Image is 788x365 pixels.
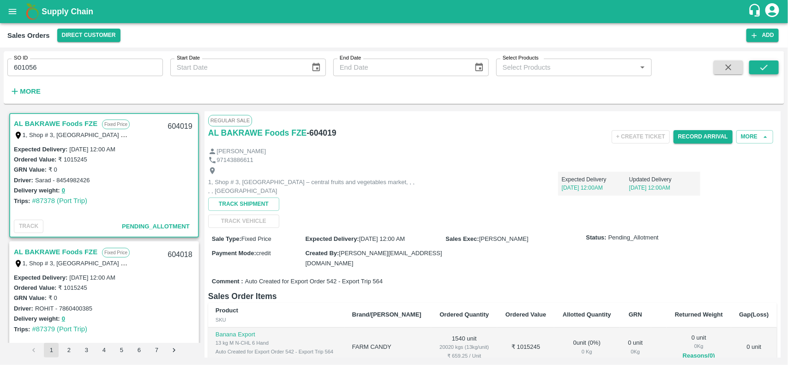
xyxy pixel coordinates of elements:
[245,277,383,286] span: Auto Created for Export Order 542 - Export Trip 564
[177,54,200,62] label: Start Date
[675,311,723,318] b: Returned Weight
[32,325,87,333] a: #87379 (Port Trip)
[14,197,30,204] label: Trips:
[505,311,546,318] b: Ordered Value
[674,334,724,361] div: 0 unit
[305,250,339,257] label: Created By :
[629,175,697,184] p: Updated Delivery
[61,343,76,358] button: Go to page 2
[359,235,405,242] span: [DATE] 12:00 AM
[14,294,47,301] label: GRN Value:
[305,250,442,267] span: [PERSON_NAME][EMAIL_ADDRESS][DOMAIN_NAME]
[2,1,23,22] button: open drawer
[563,311,611,318] b: Allotted Quantity
[102,248,130,257] p: Fixed Price
[14,156,56,163] label: Ordered Value:
[562,184,629,192] p: [DATE] 12:00AM
[479,235,529,242] span: [PERSON_NAME]
[627,339,644,356] div: 0 unit
[62,185,65,196] button: 0
[212,235,241,242] label: Sale Type :
[674,130,733,144] button: Record Arrival
[340,54,361,62] label: End Date
[208,126,307,139] a: AL BAKRAWE Foods FZE
[764,2,781,21] div: account of current user
[42,7,93,16] b: Supply Chain
[57,29,120,42] button: Select DC
[208,290,777,303] h6: Sales Order Items
[167,343,181,358] button: Go to next page
[44,343,59,358] button: page 1
[216,307,238,314] b: Product
[629,184,697,192] p: [DATE] 12:00AM
[748,3,764,20] div: customer-support
[439,343,490,351] div: 20020 kgs (13kg/unit)
[629,311,642,318] b: GRN
[217,147,266,156] p: [PERSON_NAME]
[14,166,47,173] label: GRN Value:
[14,284,56,291] label: Ordered Value:
[305,235,359,242] label: Expected Delivery :
[14,326,30,333] label: Trips:
[149,343,164,358] button: Go to page 7
[48,166,57,173] label: ₹ 0
[69,274,115,281] label: [DATE] 12:00 AM
[20,88,41,95] strong: More
[7,59,163,76] input: Enter SO ID
[674,351,724,361] button: Reasons(0)
[14,177,33,184] label: Driver:
[23,131,300,138] label: 1, Shop # 3, [GEOGRAPHIC_DATA] – central fruits and vegetables market, , , , , [GEOGRAPHIC_DATA]
[14,246,97,258] a: AL BAKRAWE Foods FZE
[503,54,539,62] label: Select Products
[212,250,256,257] label: Payment Mode :
[333,59,467,76] input: End Date
[208,197,279,211] button: Track Shipment
[23,259,300,267] label: 1, Shop # 3, [GEOGRAPHIC_DATA] – central fruits and vegetables market, , , , , [GEOGRAPHIC_DATA]
[499,61,634,73] input: Select Products
[79,343,94,358] button: Go to page 3
[217,156,253,165] p: 97143886611
[307,59,325,76] button: Choose date
[627,347,644,356] div: 0 Kg
[14,118,97,130] a: AL BAKRAWE Foods FZE
[7,84,43,99] button: More
[216,347,337,356] div: Auto Created for Export Order 542 - Export Trip 564
[35,305,92,312] label: ROHIT - 7860400385
[562,175,629,184] p: Expected Delivery
[14,305,33,312] label: Driver:
[58,156,87,163] label: ₹ 1015245
[14,54,28,62] label: SO ID
[439,352,490,360] div: ₹ 659.25 / Unit
[470,59,488,76] button: Choose date
[62,314,65,324] button: 0
[58,284,87,291] label: ₹ 1015245
[241,235,271,242] span: Fixed Price
[352,311,421,318] b: Brand/[PERSON_NAME]
[162,244,198,266] div: 604018
[14,146,67,153] label: Expected Delivery :
[216,339,337,347] div: 13 kg M N-CHL 6 Hand
[746,29,779,42] button: Add
[7,30,50,42] div: Sales Orders
[162,116,198,138] div: 604019
[132,343,146,358] button: Go to page 6
[208,178,416,195] p: 1, Shop # 3, [GEOGRAPHIC_DATA] – central fruits and vegetables market, , , , , [GEOGRAPHIC_DATA]
[96,343,111,358] button: Go to page 4
[69,146,115,153] label: [DATE] 12:00 AM
[32,197,87,204] a: #87378 (Port Trip)
[637,61,649,73] button: Open
[216,330,337,339] p: Banana Export
[208,115,252,126] span: Regular Sale
[14,315,60,322] label: Delivery weight:
[122,223,190,230] span: Pending_Allotment
[739,311,769,318] b: Gap(Loss)
[216,316,337,324] div: SKU
[102,120,130,129] p: Fixed Price
[674,342,724,350] div: 0 Kg
[307,126,336,139] h6: - 604019
[736,130,773,144] button: More
[42,5,748,18] a: Supply Chain
[608,233,659,242] span: Pending_Allotment
[14,274,67,281] label: Expected Delivery :
[256,250,271,257] span: credit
